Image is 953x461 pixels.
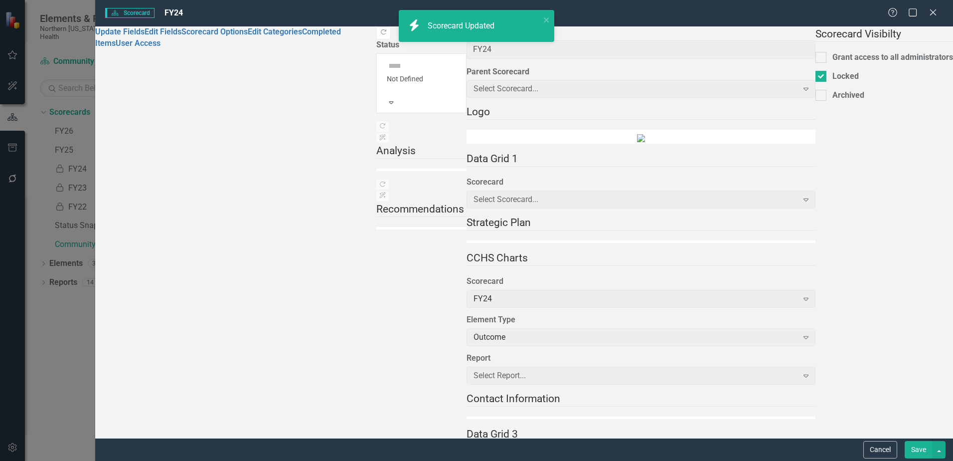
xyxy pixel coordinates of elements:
[467,66,815,78] label: Parent Scorecard
[474,194,798,206] div: Select Scorecard...
[467,215,815,230] legend: Strategic Plan
[467,177,815,188] label: Scorecard
[95,27,145,36] a: Update Fields
[467,353,815,364] label: Report
[181,27,248,36] a: Scorecard Options
[467,250,815,266] legend: CCHS Charts
[832,52,953,63] div: Grant access to all administrators
[467,151,815,167] legend: Data Grid 1
[637,134,645,142] img: image%20v3.png
[428,20,497,32] div: Scorecard Updated
[116,38,160,48] a: User Access
[376,202,467,217] legend: Recommendations
[474,293,798,305] div: FY24
[467,314,815,326] label: Element Type
[905,441,933,459] button: Save
[164,8,183,17] span: FY24
[95,27,341,48] a: Completed Items
[467,427,815,442] legend: Data Grid 3
[387,74,456,84] div: Not Defined
[467,276,815,287] label: Scorecard
[467,26,815,38] label: Name
[815,26,953,42] legend: Scorecard Visibilty
[474,331,798,343] div: Outcome
[248,27,302,36] a: Edit Categories
[145,27,181,36] a: Edit Fields
[863,441,897,459] button: Cancel
[474,83,798,95] div: Select Scorecard...
[467,391,815,407] legend: Contact Information
[832,71,859,82] div: Locked
[832,90,864,101] div: Archived
[467,104,815,120] legend: Logo
[474,370,798,381] div: Select Report...
[543,14,550,25] button: close
[376,143,467,159] legend: Analysis
[467,40,815,59] input: Scorecard Name
[387,58,403,74] img: Not Defined
[376,39,467,51] label: Status
[105,8,154,18] span: Scorecard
